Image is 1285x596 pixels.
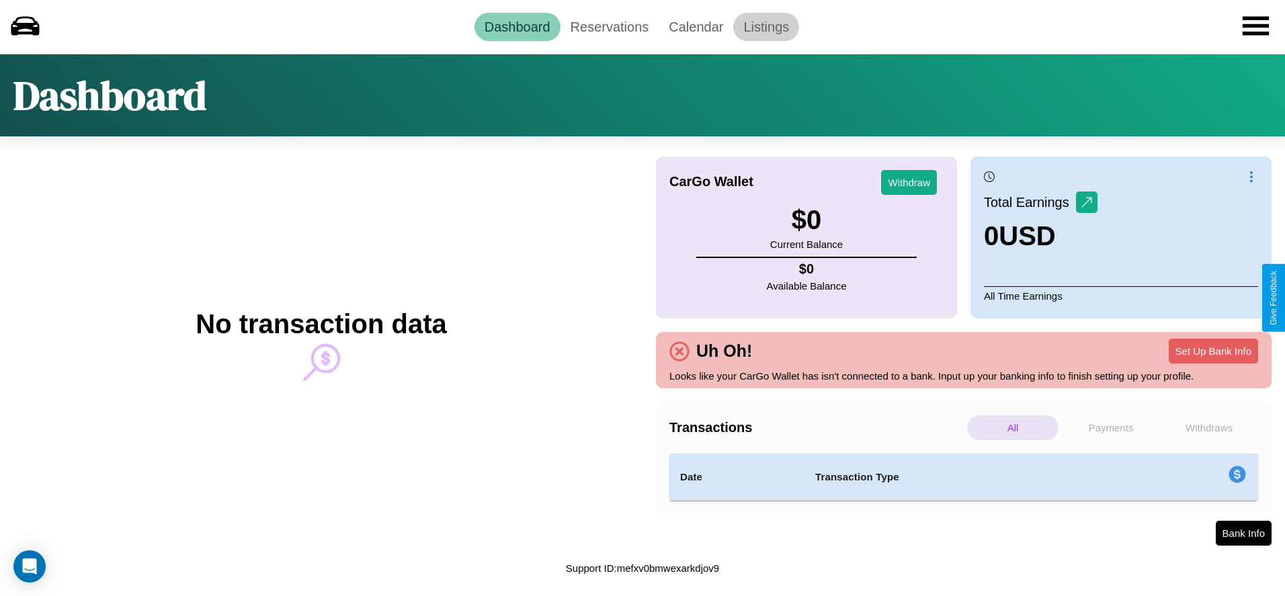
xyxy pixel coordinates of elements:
[561,13,659,41] a: Reservations
[767,261,847,277] h4: $ 0
[967,415,1059,440] p: All
[669,420,964,435] h4: Transactions
[196,309,446,339] h2: No transaction data
[984,221,1097,251] h3: 0 USD
[770,235,843,253] p: Current Balance
[474,13,561,41] a: Dashboard
[767,277,847,295] p: Available Balance
[770,205,843,235] h3: $ 0
[1269,271,1278,325] div: Give Feedback
[984,190,1076,214] p: Total Earnings
[566,559,719,577] p: Support ID: mefxv0bmwexarkdjov9
[815,469,1119,485] h4: Transaction Type
[13,68,206,123] h1: Dashboard
[1163,415,1255,440] p: Withdraws
[1169,339,1258,364] button: Set Up Bank Info
[733,13,799,41] a: Listings
[1065,415,1157,440] p: Payments
[984,286,1258,305] p: All Time Earnings
[669,174,753,189] h4: CarGo Wallet
[680,469,794,485] h4: Date
[881,170,937,195] button: Withdraw
[659,13,733,41] a: Calendar
[669,367,1258,385] p: Looks like your CarGo Wallet has isn't connected to a bank. Input up your banking info to finish ...
[1216,521,1272,546] button: Bank Info
[690,341,759,361] h4: Uh Oh!
[669,454,1258,501] table: simple table
[13,550,46,583] div: Open Intercom Messenger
